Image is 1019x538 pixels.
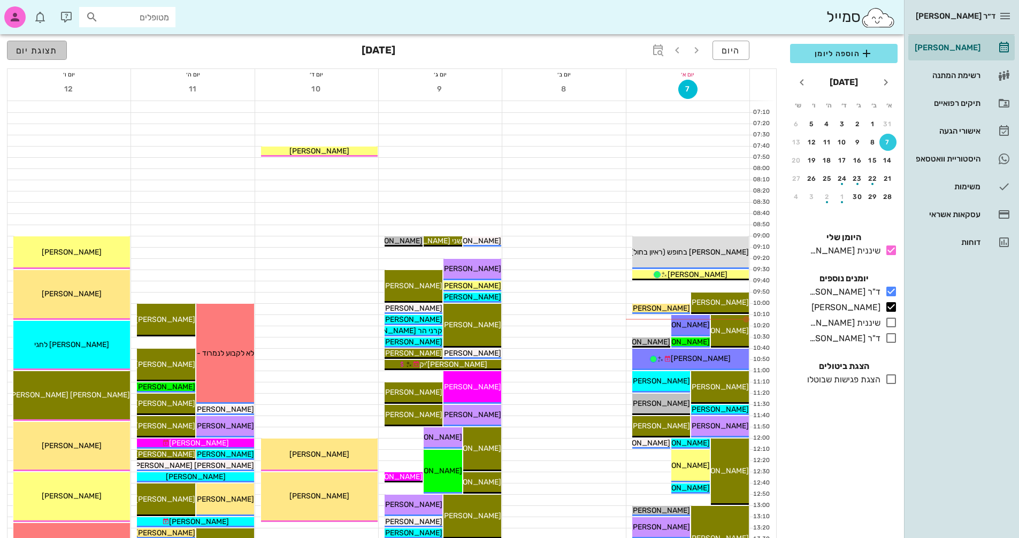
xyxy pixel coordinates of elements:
button: 26 [803,170,821,187]
span: [PERSON_NAME] [42,441,102,450]
div: 09:20 [750,254,772,263]
span: 11 [183,84,203,94]
span: [PERSON_NAME] [689,382,749,391]
button: 25 [818,170,836,187]
div: 2 [849,120,866,128]
div: 07:40 [750,142,772,151]
span: [PERSON_NAME] [630,421,690,431]
div: 07:30 [750,130,772,140]
div: 1 [834,193,851,201]
span: [PERSON_NAME] [441,511,501,520]
span: [PERSON_NAME] [650,461,710,470]
button: 14 [879,152,897,169]
a: אישורי הגעה [908,118,1015,144]
button: 24 [834,170,851,187]
div: תיקים רפואיים [913,99,980,107]
th: ד׳ [837,96,851,114]
button: הוספה ליומן [790,44,898,63]
div: 11:30 [750,400,772,409]
button: 18 [818,152,836,169]
span: [PERSON_NAME] [135,399,195,408]
div: 20 [788,157,805,164]
div: יום ג׳ [379,69,502,80]
div: 17 [834,157,851,164]
div: 09:40 [750,276,772,286]
a: רשימת המתנה [908,63,1015,88]
div: עסקאות אשראי [913,210,980,219]
div: 10:20 [750,321,772,331]
h4: היומן שלי [790,231,898,244]
div: 11:10 [750,378,772,387]
div: יום ו׳ [7,69,131,80]
div: 29 [864,193,882,201]
span: [PERSON_NAME] [689,405,749,414]
th: ה׳ [822,96,836,114]
div: 12:50 [750,490,772,499]
button: 4 [818,116,836,133]
div: יום ה׳ [131,69,254,80]
button: 11 [183,80,203,99]
div: 8 [864,139,882,146]
div: אישורי הגעה [913,127,980,135]
th: ש׳ [791,96,805,114]
button: 7 [879,134,897,151]
div: שיננית [PERSON_NAME] [805,317,880,329]
div: 18 [818,157,836,164]
h4: הצגת ביטולים [790,360,898,373]
span: [PERSON_NAME] [610,439,670,448]
button: 3 [834,116,851,133]
button: 16 [849,152,866,169]
button: 19 [803,152,821,169]
div: 22 [864,175,882,182]
div: 6 [788,120,805,128]
span: [PERSON_NAME] [194,421,254,431]
span: ד״ר [PERSON_NAME] [916,11,995,21]
div: 10:10 [750,310,772,319]
span: [PERSON_NAME] [194,450,254,459]
div: 10:50 [750,355,772,364]
span: [PERSON_NAME] [382,517,442,526]
button: 9 [431,80,450,99]
div: 07:50 [750,153,772,162]
span: [PERSON_NAME]'יק [419,360,487,369]
div: 09:30 [750,265,772,274]
div: יום א׳ [626,69,749,80]
div: 19 [803,157,821,164]
span: [PERSON_NAME] מגן [124,315,195,324]
div: [PERSON_NAME] [807,301,880,314]
div: 11 [818,139,836,146]
button: היום [712,41,749,60]
span: [PERSON_NAME] [630,304,690,313]
div: 08:00 [750,164,772,173]
span: [PERSON_NAME] [630,399,690,408]
a: עסקאות אשראי [908,202,1015,227]
span: [PERSON_NAME] [650,320,710,329]
button: 30 [849,188,866,205]
div: 12:00 [750,434,772,443]
span: 9 [431,84,450,94]
div: 12:10 [750,445,772,454]
span: [PERSON_NAME] [289,491,349,501]
button: 22 [864,170,882,187]
button: 28 [879,188,897,205]
a: [PERSON_NAME] [908,35,1015,60]
div: 24 [834,175,851,182]
div: שיננית [PERSON_NAME] [805,244,880,257]
div: רשימת המתנה [913,71,980,80]
span: [PERSON_NAME] [169,439,229,448]
div: 09:50 [750,288,772,297]
div: 08:50 [750,220,772,229]
div: 5 [803,120,821,128]
span: [PERSON_NAME] [441,320,501,329]
a: היסטוריית וואטסאפ [908,146,1015,172]
div: 28 [879,193,897,201]
div: דוחות [913,238,980,247]
span: [PERSON_NAME] [402,433,462,442]
button: 10 [307,80,326,99]
span: [PERSON_NAME] בחופש (ראיון בחול) [631,248,749,257]
span: [PERSON_NAME] [PERSON_NAME] [9,390,130,399]
span: [PERSON_NAME] [382,337,442,347]
span: [PERSON_NAME] [382,349,442,358]
div: 11:20 [750,389,772,398]
span: 10 [307,84,326,94]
